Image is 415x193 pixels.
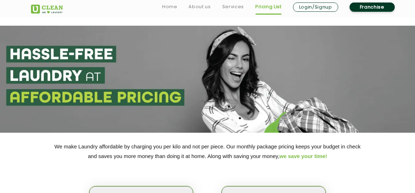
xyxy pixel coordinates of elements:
[188,2,211,11] a: About us
[162,2,177,11] a: Home
[280,153,327,159] span: we save your time!
[293,2,338,12] a: Login/Signup
[31,142,384,161] p: We make Laundry affordable by charging you per kilo and not per piece. Our monthly package pricin...
[350,2,395,12] a: Franchise
[255,2,282,11] a: Pricing List
[222,2,244,11] a: Services
[31,5,63,14] img: UClean Laundry and Dry Cleaning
